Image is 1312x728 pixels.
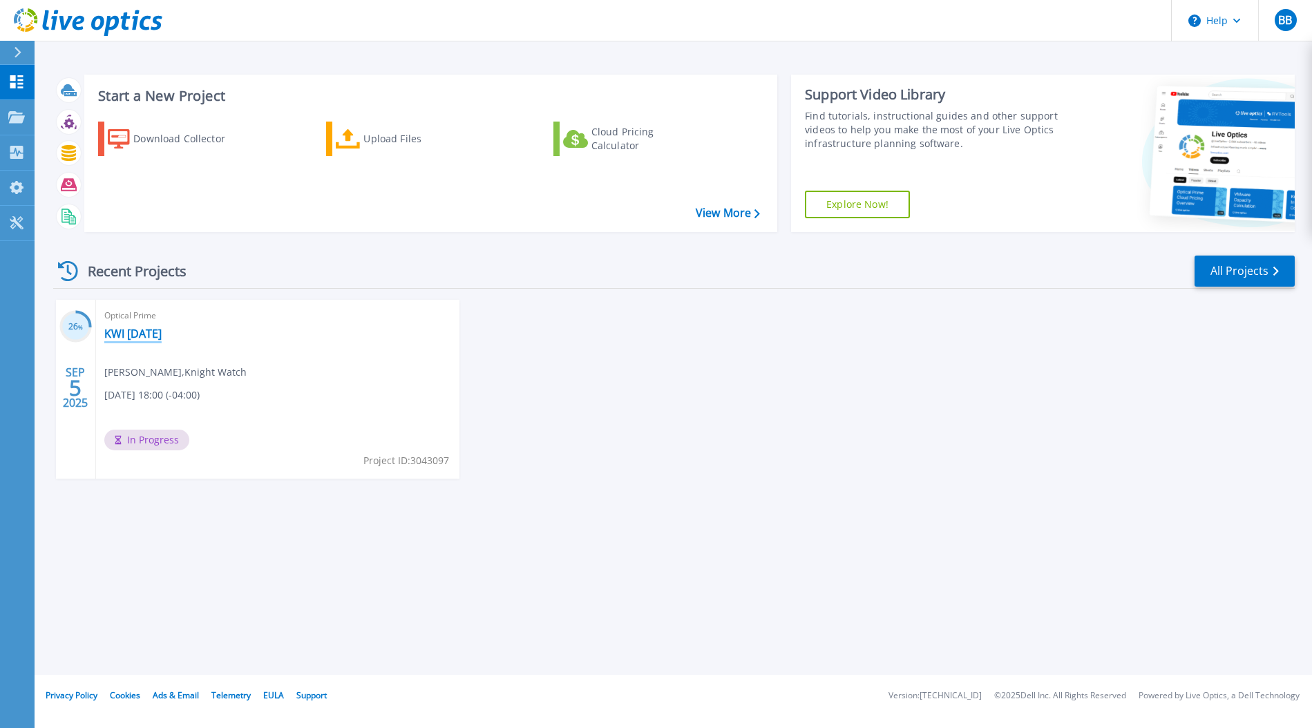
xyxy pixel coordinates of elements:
[104,387,200,403] span: [DATE] 18:00 (-04:00)
[994,691,1126,700] li: © 2025 Dell Inc. All Rights Reserved
[211,689,251,701] a: Telemetry
[696,207,760,220] a: View More
[296,689,327,701] a: Support
[98,88,759,104] h3: Start a New Project
[363,453,449,468] span: Project ID: 3043097
[1195,256,1295,287] a: All Projects
[553,122,707,156] a: Cloud Pricing Calculator
[591,125,702,153] div: Cloud Pricing Calculator
[805,86,1061,104] div: Support Video Library
[104,308,451,323] span: Optical Prime
[363,125,474,153] div: Upload Files
[110,689,140,701] a: Cookies
[1139,691,1300,700] li: Powered by Live Optics, a Dell Technology
[59,319,92,335] h3: 26
[153,689,199,701] a: Ads & Email
[133,125,244,153] div: Download Collector
[888,691,982,700] li: Version: [TECHNICAL_ID]
[104,365,247,380] span: [PERSON_NAME] , Knight Watch
[69,382,82,394] span: 5
[326,122,480,156] a: Upload Files
[104,327,162,341] a: KWI [DATE]
[263,689,284,701] a: EULA
[62,363,88,413] div: SEP 2025
[46,689,97,701] a: Privacy Policy
[1278,15,1292,26] span: BB
[78,323,83,331] span: %
[98,122,252,156] a: Download Collector
[104,430,189,450] span: In Progress
[53,254,205,288] div: Recent Projects
[805,191,910,218] a: Explore Now!
[805,109,1061,151] div: Find tutorials, instructional guides and other support videos to help you make the most of your L...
